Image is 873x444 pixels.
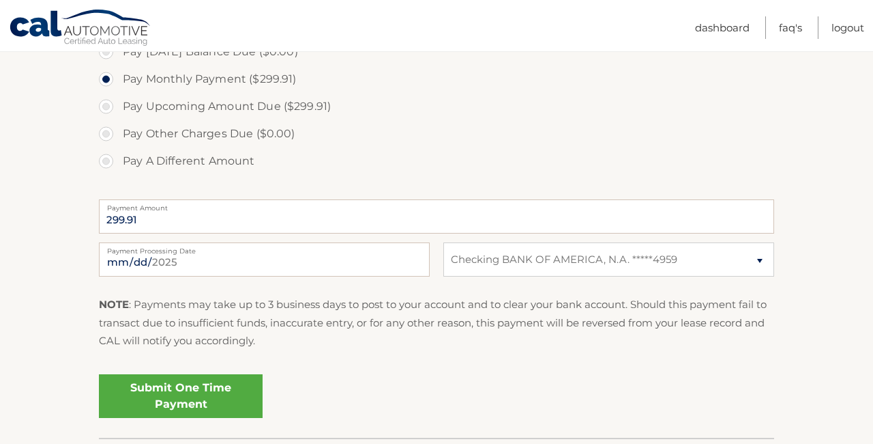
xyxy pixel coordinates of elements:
[9,9,152,48] a: Cal Automotive
[695,16,750,39] a: Dashboard
[99,298,129,311] strong: NOTE
[99,374,263,418] a: Submit One Time Payment
[99,148,774,175] label: Pay A Different Amount
[99,38,774,66] label: Pay [DATE] Balance Due ($0.00)
[99,93,774,120] label: Pay Upcoming Amount Due ($299.91)
[99,242,430,253] label: Payment Processing Date
[831,16,864,39] a: Logout
[99,66,774,93] label: Pay Monthly Payment ($299.91)
[99,199,774,234] input: Payment Amount
[99,199,774,210] label: Payment Amount
[99,296,774,350] p: : Payments may take up to 3 business days to post to your account and to clear your bank account....
[99,242,430,277] input: Payment Date
[779,16,802,39] a: FAQ's
[99,120,774,148] label: Pay Other Charges Due ($0.00)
